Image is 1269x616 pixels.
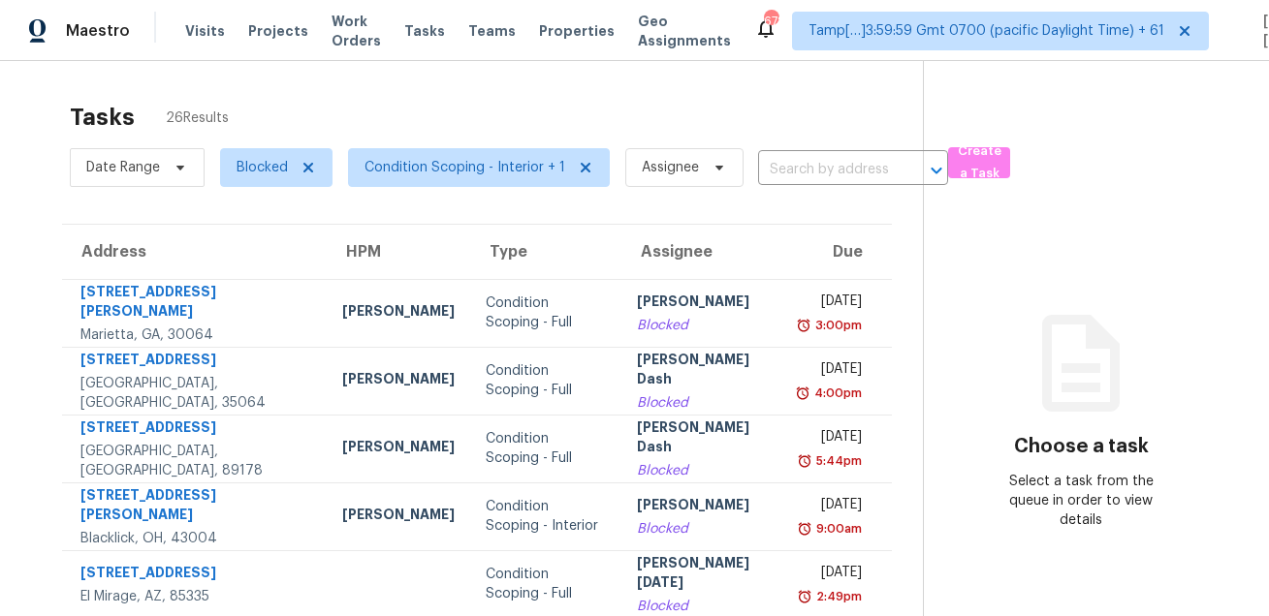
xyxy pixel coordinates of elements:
div: Blocked [637,461,773,480]
div: [DATE] [803,359,862,384]
div: Blocked [637,519,773,539]
th: Type [470,225,621,279]
h3: Choose a task [1014,437,1149,456]
th: HPM [327,225,470,279]
div: [PERSON_NAME] [637,495,773,519]
span: 26 Results [166,108,229,128]
div: Blocked [637,597,773,616]
div: [PERSON_NAME] [342,505,455,529]
input: Search by address [758,155,894,185]
span: Maestro [66,21,130,41]
div: [PERSON_NAME][DATE] [637,553,773,597]
span: Date Range [86,158,160,177]
div: 5:44pm [812,451,862,471]
div: [DATE] [803,495,862,519]
div: 3:00pm [811,316,862,335]
span: Visits [185,21,225,41]
span: Geo Assignments [638,12,731,50]
span: Projects [248,21,308,41]
div: Blocked [637,316,773,335]
span: Work Orders [332,12,381,50]
div: Condition Scoping - Full [486,293,606,332]
div: [STREET_ADDRESS][PERSON_NAME] [80,485,311,529]
div: [PERSON_NAME] Dash [637,350,773,393]
th: Due [787,225,892,279]
div: [STREET_ADDRESS][PERSON_NAME] [80,282,311,325]
img: Overdue Alarm Icon [796,316,811,335]
img: Overdue Alarm Icon [797,587,812,606]
div: [PERSON_NAME] Dash [637,417,773,461]
div: 678 [764,12,777,31]
div: Blocked [637,393,773,413]
th: Assignee [621,225,788,279]
div: 4:00pm [810,384,862,403]
span: Properties [539,21,615,41]
div: 2:49pm [812,587,862,606]
div: [PERSON_NAME] [637,292,773,316]
img: Overdue Alarm Icon [797,451,812,471]
span: Create a Task [958,140,1000,185]
h2: Tasks [70,108,135,127]
div: Select a task from the queue in order to view details [1002,472,1159,530]
span: Teams [468,21,516,41]
span: Assignee [642,158,699,177]
div: [PERSON_NAME] [342,301,455,325]
span: Tasks [404,24,445,38]
span: Blocked [237,158,288,177]
img: Overdue Alarm Icon [797,519,812,539]
button: Open [923,157,950,184]
div: Condition Scoping - Full [486,361,606,400]
div: Condition Scoping - Interior [486,497,606,536]
div: [GEOGRAPHIC_DATA], [GEOGRAPHIC_DATA], 89178 [80,442,311,480]
div: [STREET_ADDRESS] [80,417,311,442]
div: [DATE] [803,427,862,451]
div: 9:00am [812,519,862,539]
div: [DATE] [803,292,862,316]
button: Create a Task [948,147,1010,178]
div: Condition Scoping - Full [486,565,606,603]
span: Condition Scoping - Interior + 1 [365,158,565,177]
span: Tamp[…]3:59:59 Gmt 0700 (pacific Daylight Time) + 61 [809,21,1164,41]
div: [STREET_ADDRESS] [80,350,311,374]
img: Overdue Alarm Icon [795,384,810,403]
div: [DATE] [803,563,862,587]
div: [PERSON_NAME] [342,369,455,393]
div: Condition Scoping - Full [486,429,606,468]
div: [STREET_ADDRESS] [80,563,311,587]
div: [GEOGRAPHIC_DATA], [GEOGRAPHIC_DATA], 35064 [80,374,311,413]
div: [PERSON_NAME] [342,437,455,461]
div: Marietta, GA, 30064 [80,325,311,345]
th: Address [62,225,327,279]
div: Blacklick, OH, 43004 [80,529,311,548]
div: El Mirage, AZ, 85335 [80,587,311,606]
